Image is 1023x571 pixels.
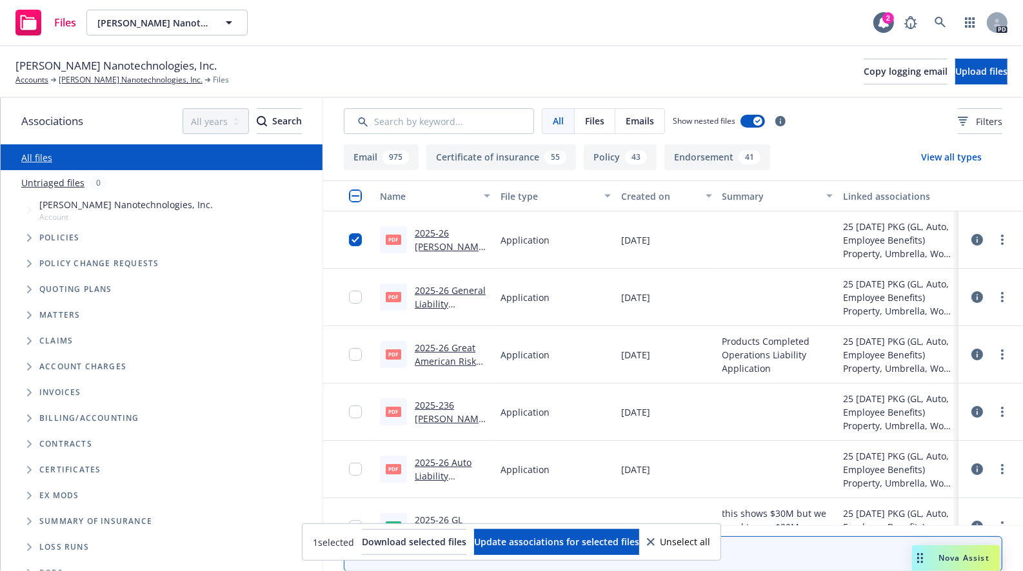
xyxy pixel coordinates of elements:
[39,440,92,448] span: Contracts
[349,405,362,418] input: Toggle Row Selected
[501,291,550,304] span: Application
[722,189,819,203] div: Summary
[955,65,1008,77] span: Upload files
[553,114,564,128] span: All
[621,348,650,362] span: [DATE]
[21,113,83,130] span: Associations
[380,189,476,203] div: Name
[995,519,1010,534] a: more
[544,150,566,164] div: 55
[15,57,217,74] span: [PERSON_NAME] Nanotechnologies, Inc.
[349,348,362,361] input: Toggle Row Selected
[957,10,983,35] a: Switch app
[349,520,362,533] input: Toggle Row Selected
[54,17,76,28] span: Files
[900,144,1002,170] button: View all types
[39,260,159,267] span: Policy change requests
[664,144,770,170] button: Endorsement
[501,233,550,247] span: Application
[626,114,654,128] span: Emails
[976,115,1002,128] span: Filters
[912,545,928,571] div: Drag to move
[501,520,572,534] span: Exposure Report
[415,514,474,553] a: 2025-26 GL Exposures for renewal.xlsx
[257,108,302,134] button: SearchSearch
[362,529,466,555] button: Download selected files
[386,407,401,416] span: pdf
[843,449,953,490] div: 25 [DATE] PKG (GL, Auto, Employee Benefits) Property, Umbrella, Work Comp, Cyber, Pollution, E&O,...
[344,108,534,134] input: Search by keyword...
[995,347,1010,362] a: more
[90,175,107,190] div: 0
[843,189,953,203] div: Linked associations
[10,5,81,41] a: Files
[912,545,1000,571] button: Nova Assist
[660,537,710,547] span: Unselect all
[39,543,89,551] span: Loss Runs
[39,414,139,422] span: Billing/Accounting
[257,116,267,126] svg: Search
[864,65,948,77] span: Copy logging email
[501,189,597,203] div: File type
[501,405,550,419] span: Application
[621,189,697,203] div: Created on
[621,463,650,476] span: [DATE]
[39,311,80,319] span: Matters
[474,529,639,555] button: Update associations for selected files
[474,536,639,548] span: Update associations for selected files
[375,180,495,211] button: Name
[39,363,126,371] span: Account charges
[15,74,48,86] a: Accounts
[415,456,485,509] a: 2025-26 Auto Liability Questionnaire.pdf
[939,552,989,563] span: Nova Assist
[955,59,1008,84] button: Upload files
[39,337,73,345] span: Claims
[21,176,84,189] a: Untriaged files
[386,349,401,359] span: pdf
[39,466,101,474] span: Certificates
[584,144,657,170] button: Policy
[621,291,650,304] span: [DATE]
[898,10,924,35] a: Report a Bug
[344,144,419,170] button: Email
[39,492,79,499] span: Ex Mods
[739,150,760,164] div: 41
[1,195,323,405] div: Tree Example
[501,348,550,362] span: Application
[415,342,481,394] a: 2025-26 Great American Risk Solutions Application.pdf
[673,115,735,126] span: Show nested files
[415,399,487,465] a: 2025-236 [PERSON_NAME] 125 Commercial Insurance App.pdf
[39,198,213,211] span: [PERSON_NAME] Nanotechnologies, Inc.
[864,59,948,84] button: Copy logging email
[39,234,80,242] span: Policies
[97,16,209,30] span: [PERSON_NAME] Nanotechnologies, Inc.
[958,108,1002,134] button: Filters
[495,180,616,211] button: File type
[843,277,953,318] div: 25 [DATE] PKG (GL, Auto, Employee Benefits) Property, Umbrella, Work Comp, Cyber, Pollution, E&O,...
[843,334,953,375] div: 25 [DATE] PKG (GL, Auto, Employee Benefits) Property, Umbrella, Work Comp, Cyber, Pollution, E&O,...
[995,289,1010,305] a: more
[838,180,958,211] button: Linked associations
[386,464,401,474] span: pdf
[501,463,550,476] span: Application
[349,463,362,476] input: Toggle Row Selected
[616,180,717,211] button: Created on
[621,233,650,247] span: [DATE]
[349,189,362,202] input: Select all
[415,227,487,280] a: 2025-26 [PERSON_NAME] 126 General Liability.pdf
[313,535,354,548] span: 1 selected
[39,518,152,525] span: Summary of insurance
[349,233,362,246] input: Toggle Row Selected
[621,520,650,534] span: [DATE]
[958,115,1002,128] span: Filters
[386,292,401,302] span: pdf
[717,180,838,211] button: Summary
[382,150,409,164] div: 975
[843,507,953,547] div: 25 [DATE] PKG (GL, Auto, Employee Benefits) Property, Umbrella, Work Comp, Cyber, Pollution, E&O,...
[21,151,52,164] a: All files
[415,284,486,337] a: 2025-26 General Liability Quesitonnaire.pdf
[928,10,953,35] a: Search
[722,507,833,547] span: this shows $30M but we need to use $20M as new plant will be open in January
[426,144,576,170] button: Certificate of insurance
[386,521,401,531] span: xlsx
